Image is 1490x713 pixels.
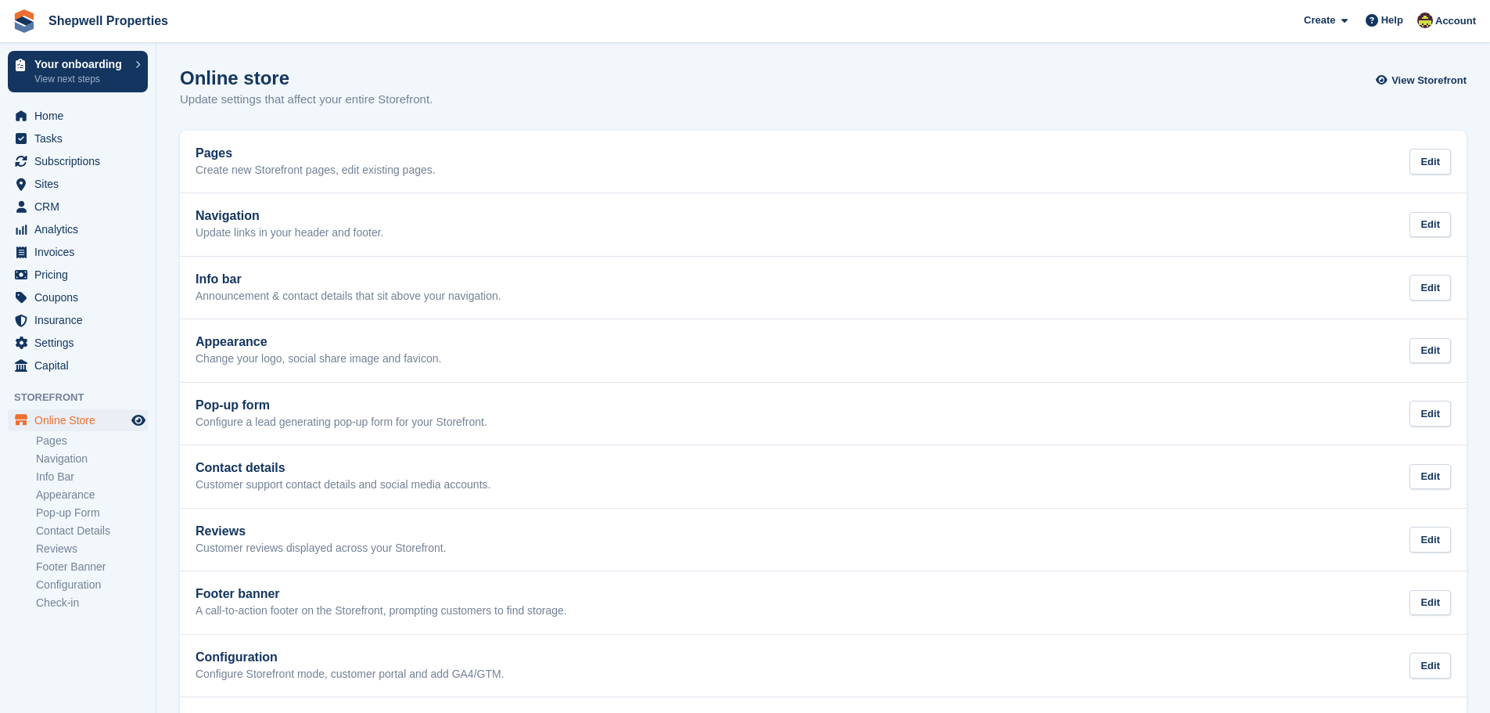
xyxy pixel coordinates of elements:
a: Your onboarding View next steps [8,51,148,92]
p: Update settings that affect your entire Storefront. [180,91,433,109]
a: menu [8,241,148,263]
div: Edit [1409,212,1451,238]
a: Info bar Announcement & contact details that sit above your navigation. Edit [180,257,1467,319]
h2: Pages [196,146,436,160]
a: Pop-up form Configure a lead generating pop-up form for your Storefront. Edit [180,383,1467,445]
a: Footer banner A call-to-action footer on the Storefront, prompting customers to find storage. Edit [180,571,1467,634]
span: Sites [34,173,128,195]
span: Create [1304,13,1335,28]
a: menu [8,355,148,376]
span: Coupons [34,286,128,308]
span: Online Store [34,409,128,431]
div: Edit [1409,527,1451,553]
a: Info Bar [36,470,148,484]
p: Configure Storefront mode, customer portal and add GA4/GTM. [196,668,504,682]
h2: Navigation [196,209,384,223]
a: Appearance [36,488,148,502]
a: menu [8,409,148,431]
a: menu [8,173,148,195]
a: menu [8,150,148,172]
p: View next steps [34,72,127,86]
a: menu [8,309,148,331]
span: Storefront [14,390,156,405]
h2: Contact details [196,461,490,475]
span: Analytics [34,218,128,240]
p: Create new Storefront pages, edit existing pages. [196,164,436,178]
a: Contact Details [36,524,148,538]
a: menu [8,218,148,240]
a: Configuration [36,578,148,592]
a: Shepwell Properties [42,8,174,34]
div: Edit [1409,653,1451,679]
a: menu [8,105,148,127]
div: Edit [1409,338,1451,364]
span: Help [1381,13,1403,28]
div: Edit [1409,275,1451,301]
a: menu [8,286,148,308]
a: menu [8,196,148,218]
h2: Footer banner [196,587,567,601]
a: Configuration Configure Storefront mode, customer portal and add GA4/GTM. Edit [180,635,1467,697]
span: Home [34,105,128,127]
a: menu [8,128,148,149]
span: Capital [34,355,128,376]
h2: Configuration [196,650,504,664]
span: Insurance [34,309,128,331]
p: A call-to-action footer on the Storefront, prompting customers to find storage. [196,604,567,618]
a: Reviews [36,542,148,556]
p: Configure a lead generating pop-up form for your Storefront. [196,416,487,430]
img: stora-icon-8386f47178a22dfd0bd8f6a31ec36ba5ce8667c1dd55bd0f319d3a0aa187defe.svg [13,9,36,33]
a: Check-in [36,596,148,610]
a: Pop-up Form [36,506,148,520]
h1: Online store [180,67,433,88]
h2: Reviews [196,524,447,538]
p: Your onboarding [34,59,127,70]
span: Pricing [34,264,128,286]
a: menu [8,264,148,286]
a: View Storefront [1380,67,1467,93]
span: Account [1435,13,1476,29]
p: Announcement & contact details that sit above your navigation. [196,290,501,304]
h2: Pop-up form [196,398,487,412]
a: Contact details Customer support contact details and social media accounts. Edit [180,445,1467,508]
a: Footer Banner [36,560,148,574]
p: Customer reviews displayed across your Storefront. [196,542,447,556]
span: View Storefront [1391,73,1467,88]
p: Update links in your header and footer. [196,226,384,240]
a: Pages Create new Storefront pages, edit existing pages. Edit [180,131,1467,193]
p: Customer support contact details and social media accounts. [196,478,490,492]
div: Edit [1409,590,1451,616]
a: menu [8,332,148,354]
div: Edit [1409,149,1451,175]
div: Edit [1409,464,1451,490]
h2: Info bar [196,272,501,286]
h2: Appearance [196,335,441,349]
span: CRM [34,196,128,218]
span: Settings [34,332,128,354]
span: Invoices [34,241,128,263]
a: Reviews Customer reviews displayed across your Storefront. Edit [180,509,1467,571]
a: Navigation Update links in your header and footer. Edit [180,193,1467,256]
span: Subscriptions [34,150,128,172]
a: Appearance Change your logo, social share image and favicon. Edit [180,319,1467,382]
p: Change your logo, social share image and favicon. [196,352,441,366]
a: Navigation [36,452,148,466]
div: Edit [1409,401,1451,427]
a: Preview store [129,411,148,430]
a: Pages [36,434,148,448]
span: Tasks [34,128,128,149]
img: Dan Shepherd [1417,13,1433,28]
